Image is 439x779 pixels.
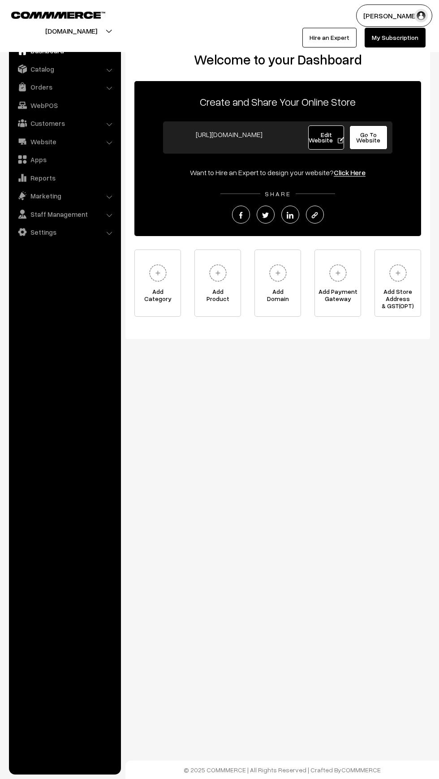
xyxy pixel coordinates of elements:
span: Add Product [195,288,241,306]
a: Add Store Address& GST(OPT) [374,250,421,317]
p: Create and Share Your Online Store [134,94,421,110]
a: Marketing [11,188,118,204]
img: COMMMERCE [11,12,105,18]
a: My Subscription [365,28,426,47]
a: Website [11,133,118,150]
img: plus.svg [266,261,290,285]
img: user [414,9,428,22]
h2: Welcome to your Dashboard [134,52,421,68]
a: Staff Management [11,206,118,222]
span: Add Category [135,288,181,306]
a: COMMMERCE [11,9,90,20]
a: Edit Website [308,125,344,150]
a: Go To Website [349,125,387,150]
a: Hire an Expert [302,28,357,47]
a: Click Here [334,168,366,177]
span: Add Payment Gateway [315,288,361,306]
span: Add Domain [255,288,301,306]
img: plus.svg [146,261,170,285]
span: Add Store Address & GST(OPT) [375,288,421,306]
a: Apps [11,151,118,168]
a: Customers [11,115,118,131]
span: Edit Website [309,131,344,144]
img: plus.svg [386,261,410,285]
a: AddCategory [134,250,181,317]
button: [PERSON_NAME]… [356,4,432,27]
footer: © 2025 COMMMERCE | All Rights Reserved | Crafted By [125,761,439,779]
a: Add PaymentGateway [314,250,361,317]
div: Want to Hire an Expert to design your website? [134,167,421,178]
img: plus.svg [326,261,350,285]
a: AddProduct [194,250,241,317]
a: AddDomain [254,250,301,317]
a: Orders [11,79,118,95]
span: Go To Website [356,131,380,144]
img: plus.svg [206,261,230,285]
a: Reports [11,170,118,186]
a: COMMMERCE [341,766,381,774]
span: SHARE [260,190,296,198]
button: [DOMAIN_NAME] [14,20,129,42]
a: WebPOS [11,97,118,113]
a: Settings [11,224,118,240]
a: Catalog [11,61,118,77]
